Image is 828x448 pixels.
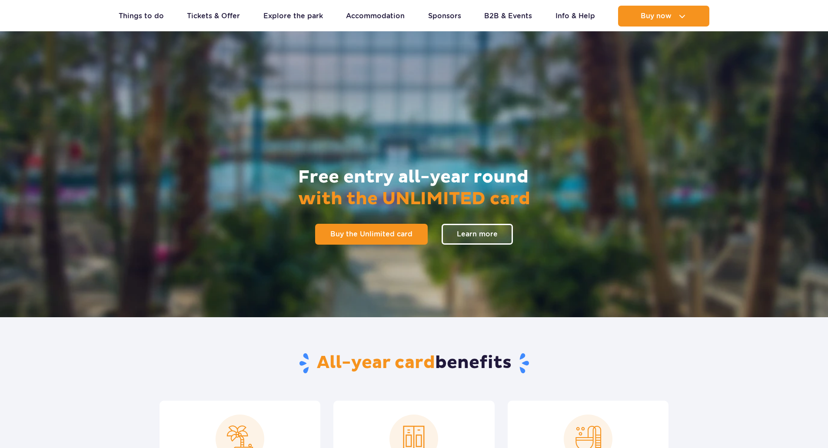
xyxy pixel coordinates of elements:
[160,352,668,375] h2: benefits
[641,12,672,20] span: Buy now
[330,231,412,238] span: Buy the Unlimited card
[298,188,530,210] span: with the UNLIMITED card
[428,6,461,27] a: Sponsors
[187,6,240,27] a: Tickets & Offer
[555,6,595,27] a: Info & Help
[298,166,530,210] h2: Free entry all-year round
[346,6,405,27] a: Accommodation
[484,6,532,27] a: B2B & Events
[618,6,709,27] button: Buy now
[457,231,498,238] span: Learn more
[119,6,164,27] a: Things to do
[317,352,435,374] span: All-year card
[263,6,323,27] a: Explore the park
[315,224,428,245] a: Buy the Unlimited card
[442,224,513,245] a: Learn more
